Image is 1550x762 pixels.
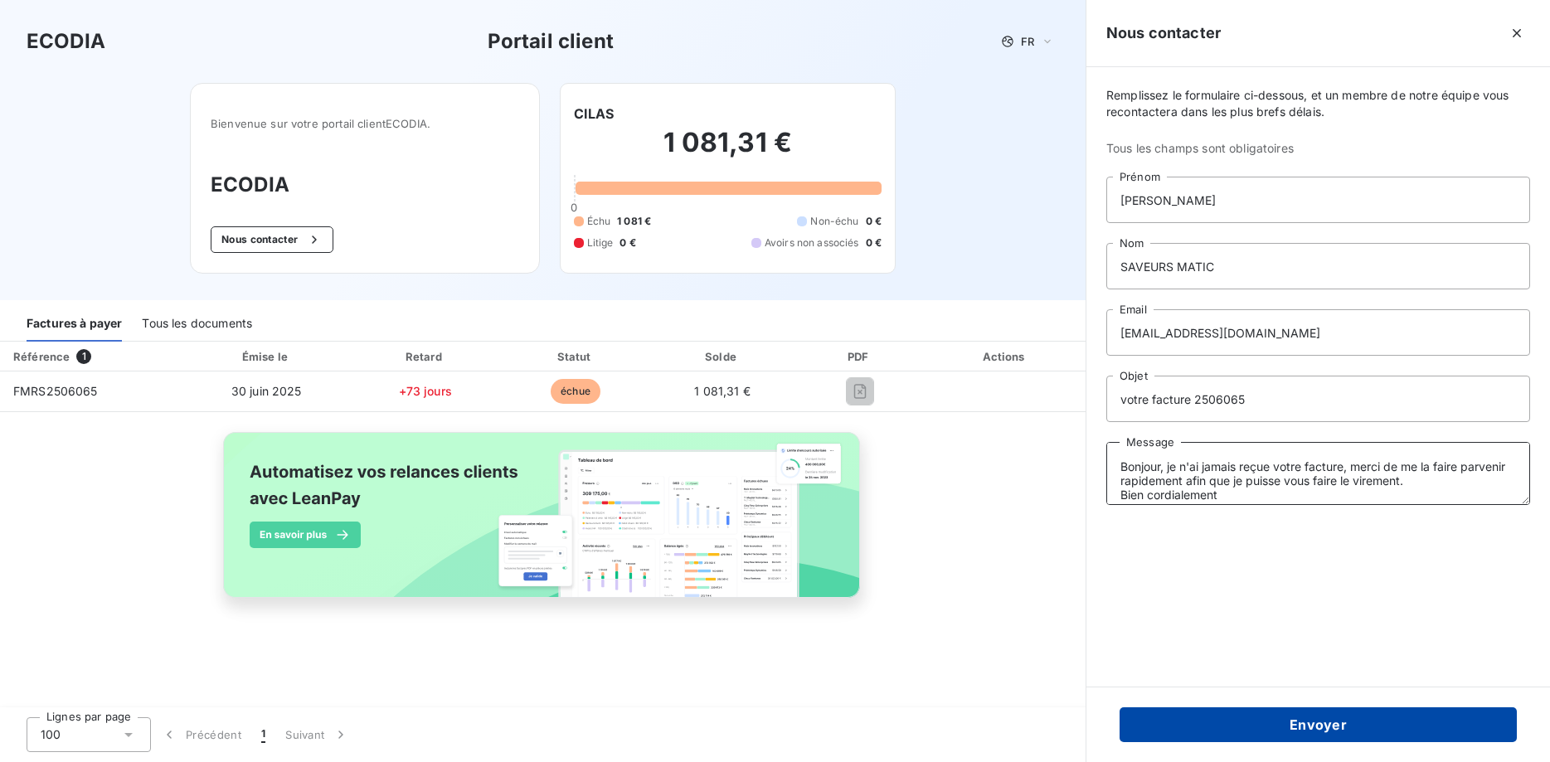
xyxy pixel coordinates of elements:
[617,214,651,229] span: 1 081 €
[694,384,751,398] span: 1 081,31 €
[275,717,359,752] button: Suivant
[587,235,614,250] span: Litige
[505,348,647,365] div: Statut
[187,348,346,365] div: Émise le
[1106,22,1221,45] h5: Nous contacter
[352,348,498,365] div: Retard
[211,226,333,253] button: Nous contacter
[1106,376,1530,422] input: placeholder
[810,214,858,229] span: Non-échu
[654,348,792,365] div: Solde
[208,422,878,626] img: banner
[1106,87,1530,120] span: Remplissez le formulaire ci-dessous, et un membre de notre équipe vous recontactera dans les plus...
[13,350,70,363] div: Référence
[1106,243,1530,289] input: placeholder
[41,726,61,743] span: 100
[587,214,611,229] span: Échu
[151,717,251,752] button: Précédent
[551,379,600,404] span: échue
[211,117,519,130] span: Bienvenue sur votre portail client ECODIA .
[13,384,98,398] span: FMRS2506065
[574,126,882,176] h2: 1 081,31 €
[1106,140,1530,157] span: Tous les champs sont obligatoires
[620,235,635,250] span: 0 €
[765,235,859,250] span: Avoirs non associés
[27,307,122,342] div: Factures à payer
[27,27,105,56] h3: ECODIA
[866,214,882,229] span: 0 €
[211,170,519,200] h3: ECODIA
[798,348,921,365] div: PDF
[488,27,614,56] h3: Portail client
[399,384,452,398] span: +73 jours
[251,717,275,752] button: 1
[1021,35,1034,48] span: FR
[231,384,302,398] span: 30 juin 2025
[574,104,615,124] h6: CILAS
[76,349,91,364] span: 1
[1106,309,1530,356] input: placeholder
[261,726,265,743] span: 1
[142,307,252,342] div: Tous les documents
[1106,442,1530,505] textarea: Bonjour, je n'ai jamais reçue votre facture, merci de me la faire parvenir rapidement afin que je...
[928,348,1082,365] div: Actions
[1106,177,1530,223] input: placeholder
[1120,707,1517,742] button: Envoyer
[866,235,882,250] span: 0 €
[571,201,577,214] span: 0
